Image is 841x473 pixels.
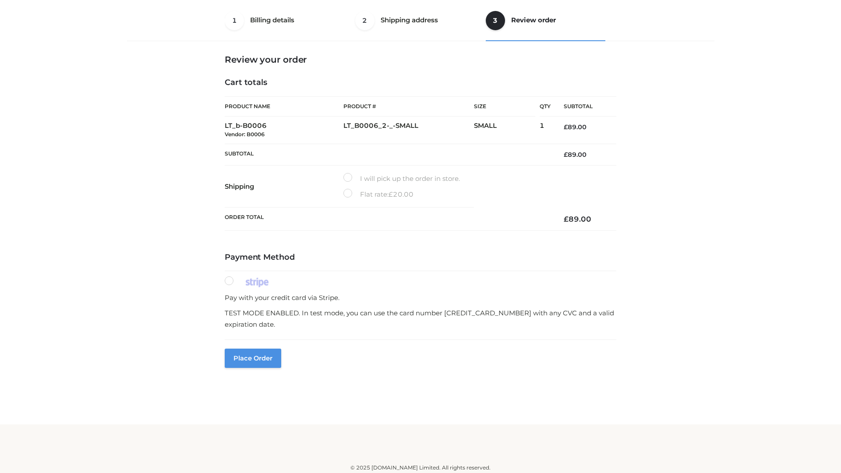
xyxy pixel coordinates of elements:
span: £ [564,123,568,131]
td: 1 [540,116,551,144]
label: I will pick up the order in store. [343,173,460,184]
span: £ [389,190,393,198]
label: Flat rate: [343,189,413,200]
th: Subtotal [225,144,551,165]
span: £ [564,215,569,223]
small: Vendor: B0006 [225,131,265,138]
bdi: 89.00 [564,151,587,159]
td: LT_B0006_2-_-SMALL [343,116,474,144]
h4: Cart totals [225,78,616,88]
p: TEST MODE ENABLED. In test mode, you can use the card number [CREDIT_CARD_NUMBER] with any CVC an... [225,307,616,330]
td: LT_b-B0006 [225,116,343,144]
th: Product # [343,96,474,116]
bdi: 20.00 [389,190,413,198]
th: Size [474,97,535,116]
span: £ [564,151,568,159]
th: Product Name [225,96,343,116]
bdi: 89.00 [564,215,591,223]
h4: Payment Method [225,253,616,262]
button: Place order [225,349,281,368]
th: Qty [540,96,551,116]
p: Pay with your credit card via Stripe. [225,292,616,304]
bdi: 89.00 [564,123,587,131]
th: Shipping [225,166,343,208]
td: SMALL [474,116,540,144]
th: Subtotal [551,97,616,116]
th: Order Total [225,208,551,231]
h3: Review your order [225,54,616,65]
div: © 2025 [DOMAIN_NAME] Limited. All rights reserved. [130,463,711,472]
